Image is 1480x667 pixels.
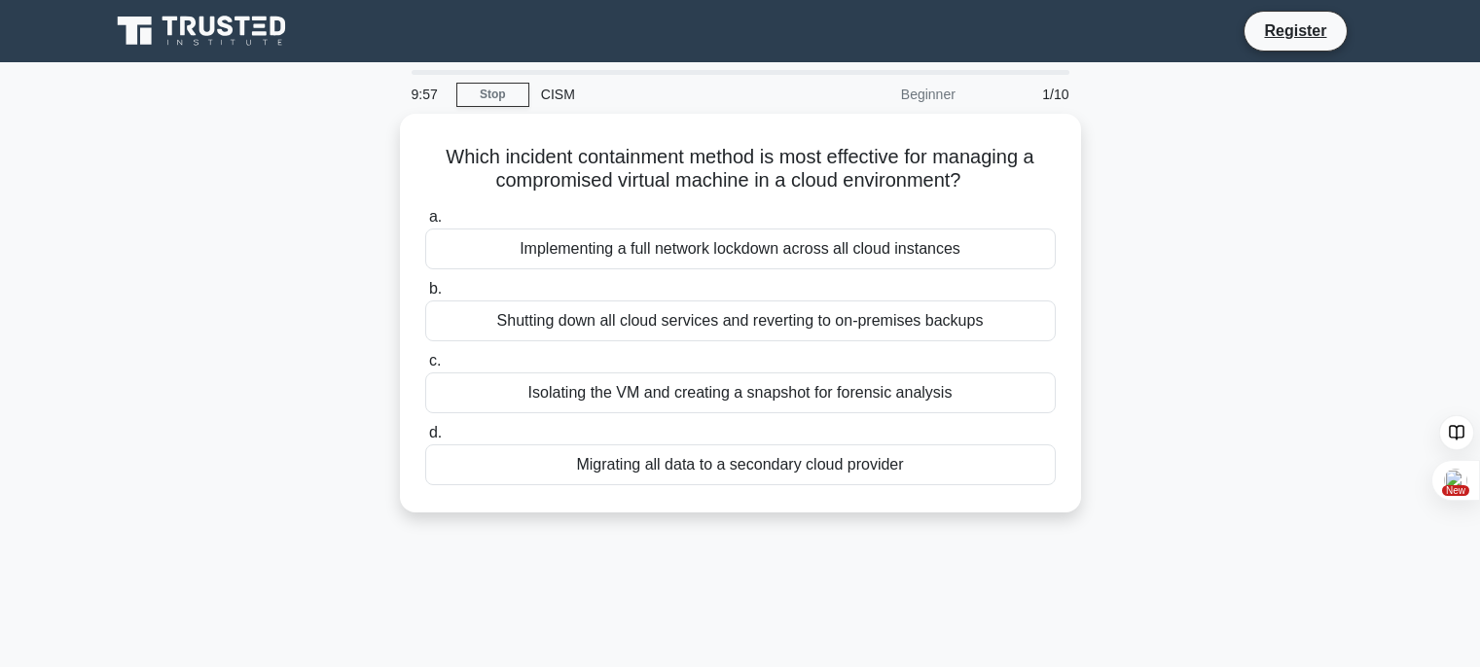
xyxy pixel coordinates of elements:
span: a. [429,208,442,225]
span: c. [429,352,441,369]
a: Register [1252,18,1338,43]
div: CISM [529,75,797,114]
div: Shutting down all cloud services and reverting to on-premises backups [425,300,1056,341]
a: Stop [456,83,529,107]
div: Migrating all data to a secondary cloud provider [425,444,1056,485]
div: Isolating the VM and creating a snapshot for forensic analysis [425,372,1056,413]
div: Implementing a full network lockdown across all cloud instances [425,228,1056,269]
div: Beginner [797,75,967,114]
div: 1/10 [967,75,1081,114]
h5: Which incident containment method is most effective for managing a compromised virtual machine in... [423,145,1058,193]
span: b. [429,280,442,297]
span: d. [429,424,442,440]
div: 9:57 [400,75,456,114]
